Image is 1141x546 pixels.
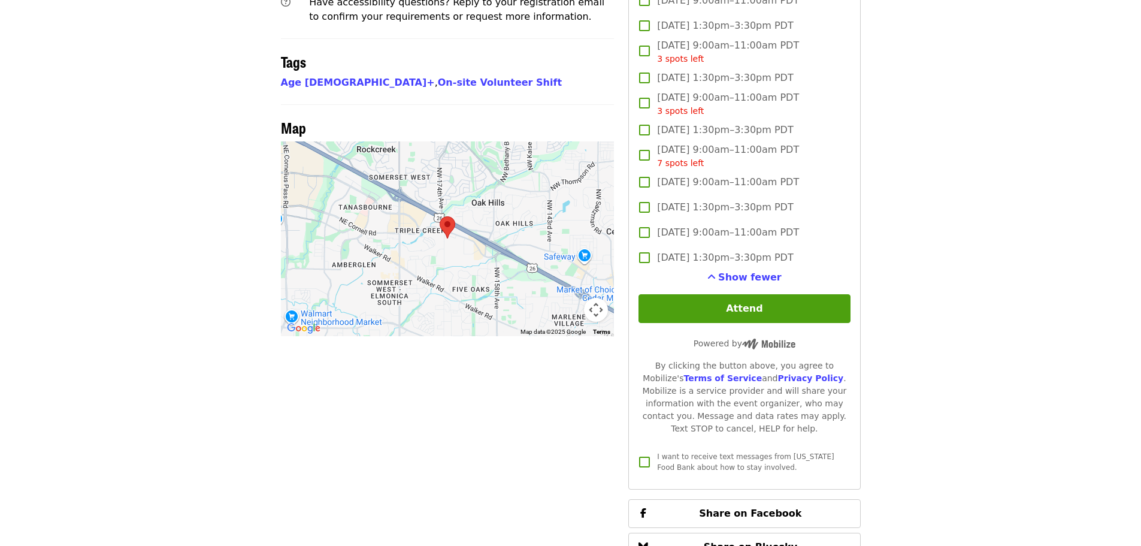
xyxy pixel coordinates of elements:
[718,272,782,283] span: Show fewer
[657,106,704,116] span: 3 spots left
[628,499,860,528] button: Share on Facebook
[657,91,799,117] span: [DATE] 9:00am–11:00am PDT
[281,77,438,88] span: ,
[638,360,850,435] div: By clicking the button above, you agree to Mobilize's and . Mobilize is a service provider and wi...
[777,373,843,383] a: Privacy Policy
[657,54,704,64] span: 3 spots left
[657,225,799,240] span: [DATE] 9:00am–11:00am PDT
[683,373,762,383] a: Terms of Service
[657,71,793,85] span: [DATE] 1:30pm–3:30pm PDT
[657,123,793,137] span: [DATE] 1:30pm–3:30pm PDT
[742,339,795,349] img: Powered by Mobilize
[707,270,782,285] button: See more timeslots
[638,294,850,323] button: Attend
[657,251,793,265] span: [DATE] 1:30pm–3:30pm PDT
[281,77,435,88] a: Age [DEMOGRAPHIC_DATA]+
[584,298,608,322] button: Map camera controls
[657,38,799,65] span: [DATE] 9:00am–11:00am PDT
[593,328,610,335] a: Terms
[699,508,801,519] span: Share on Facebook
[281,117,306,138] span: Map
[657,453,834,472] span: I want to receive text messages from [US_STATE] Food Bank about how to stay involved.
[657,143,799,170] span: [DATE] 9:00am–11:00am PDT
[657,19,793,33] span: [DATE] 1:30pm–3:30pm PDT
[657,200,793,215] span: [DATE] 1:30pm–3:30pm PDT
[438,77,562,88] a: On-site Volunteer Shift
[657,175,799,189] span: [DATE] 9:00am–11:00am PDT
[520,328,586,335] span: Map data ©2025 Google
[657,158,704,168] span: 7 spots left
[694,339,795,348] span: Powered by
[284,321,323,336] a: Open this area in Google Maps (opens a new window)
[284,321,323,336] img: Google
[281,51,306,72] span: Tags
